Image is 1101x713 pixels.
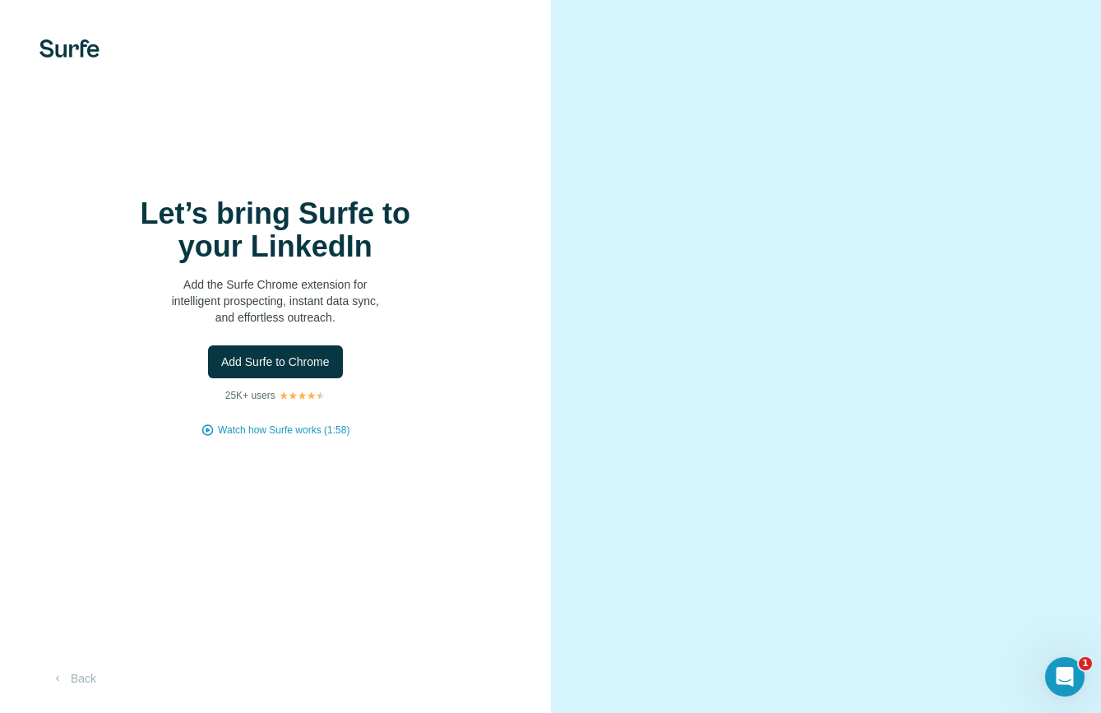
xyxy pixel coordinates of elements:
button: Watch how Surfe works (1:58) [218,423,349,438]
p: Add the Surfe Chrome extension for intelligent prospecting, instant data sync, and effortless out... [111,276,440,326]
iframe: Intercom live chat [1045,657,1085,697]
h1: Let’s bring Surfe to your LinkedIn [111,197,440,263]
p: 25K+ users [225,388,275,403]
span: Add Surfe to Chrome [221,354,330,370]
button: Add Surfe to Chrome [208,345,343,378]
img: Surfe's logo [39,39,99,58]
img: Rating Stars [279,391,326,400]
button: Back [39,664,108,693]
span: 1 [1079,657,1092,670]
